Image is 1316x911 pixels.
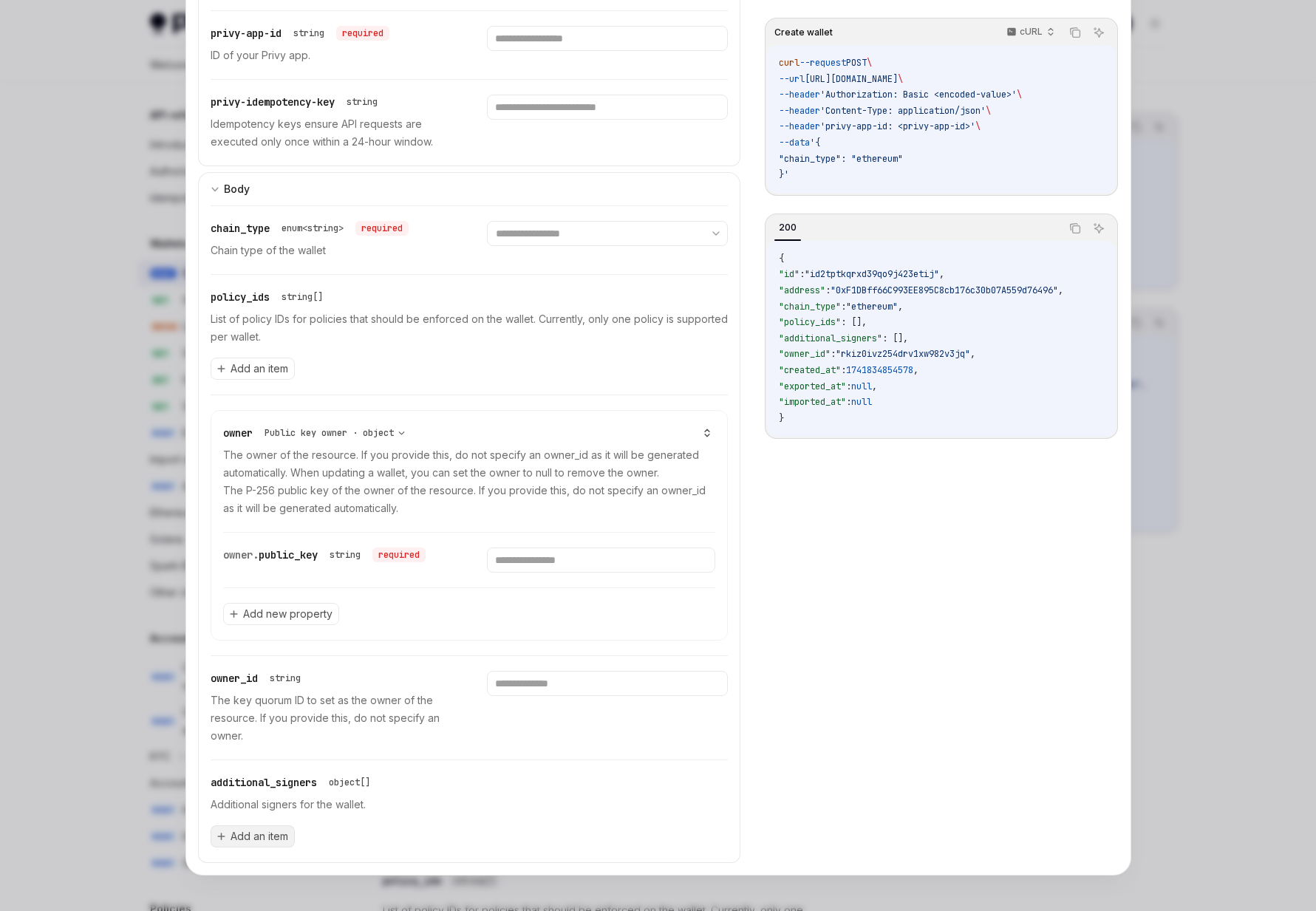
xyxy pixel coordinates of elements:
button: Copy the contents from the code block [1066,23,1085,42]
span: '{ [810,137,820,149]
button: Ask AI [1089,23,1108,42]
div: required [336,26,389,41]
span: : [], [841,316,867,328]
span: : [831,348,836,360]
span: additional_signers [211,776,317,789]
div: policy_ids [211,290,329,304]
button: expand input section [198,172,741,205]
span: Add an item [231,361,288,376]
span: "rkiz0ivz254drv1xw982v3jq" [836,348,970,360]
span: [URL][DOMAIN_NAME] [805,73,898,85]
span: , [1058,284,1063,296]
div: owner_id [211,671,307,686]
span: "additional_signers" [779,332,882,344]
div: additional_signers [211,775,376,790]
span: 1741834854578 [846,364,913,376]
span: --header [779,120,820,132]
span: "exported_at" [779,381,846,392]
span: chain_type [211,222,270,235]
span: : [], [882,332,908,344]
span: --header [779,89,820,100]
span: \ [867,57,872,69]
div: required [355,221,409,236]
span: 'Content-Type: application/json' [820,105,986,117]
div: string [293,27,324,39]
span: --request [800,57,846,69]
button: Ask AI [1089,219,1108,238]
span: "policy_ids" [779,316,841,328]
div: string [330,549,361,561]
p: Idempotency keys ensure API requests are executed only once within a 24-hour window. [211,115,451,151]
span: privy-app-id [211,27,282,40]
span: "created_at" [779,364,841,376]
span: POST [846,57,867,69]
span: : [846,396,851,408]
span: "imported_at" [779,396,846,408]
span: : [841,301,846,313]
p: List of policy IDs for policies that should be enforced on the wallet. Currently, only one policy... [211,310,729,346]
span: "id2tptkqrxd39qo9j423etij" [805,268,939,280]
span: "chain_type" [779,301,841,313]
span: null [851,396,872,408]
div: 200 [774,219,801,236]
span: : [841,364,846,376]
span: owner_id [211,672,258,685]
button: Add new property [223,603,339,625]
span: Add new property [243,607,333,621]
span: \ [1017,89,1022,100]
span: "0xF1DBff66C993EE895C8cb176c30b07A559d76496" [831,284,1058,296]
span: } [779,412,784,424]
div: privy-idempotency-key [211,95,383,109]
div: string [347,96,378,108]
button: Add an item [211,825,295,847]
p: Additional signers for the wallet. [211,796,729,813]
p: Chain type of the wallet [211,242,451,259]
div: required [372,547,426,562]
span: , [872,381,877,392]
span: curl [779,57,800,69]
span: , [939,268,944,280]
div: Body [224,180,250,198]
span: , [913,364,918,376]
span: "id" [779,268,800,280]
div: object[] [329,777,370,788]
p: cURL [1020,26,1043,38]
span: , [898,301,903,313]
span: }' [779,168,789,180]
span: Add an item [231,829,288,844]
span: privy-idempotency-key [211,95,335,109]
div: enum<string> [282,222,344,234]
span: "ethereum" [846,301,898,313]
span: , [970,348,975,360]
span: policy_ids [211,290,270,304]
span: --header [779,105,820,117]
p: ID of your Privy app. [211,47,451,64]
p: The key quorum ID to set as the owner of the resource. If you provide this, do not specify an owner. [211,692,451,745]
button: cURL [998,20,1061,45]
span: null [851,381,872,392]
span: "address" [779,284,825,296]
div: owner.public_key [223,547,426,562]
span: 'Authorization: Basic <encoded-value>' [820,89,1017,100]
div: string [270,672,301,684]
span: "chain_type": "ethereum" [779,153,903,165]
span: { [779,253,784,265]
span: --url [779,73,805,85]
span: \ [975,120,981,132]
span: : [846,381,851,392]
span: \ [986,105,991,117]
span: \ [898,73,903,85]
div: privy-app-id [211,26,389,41]
span: "owner_id" [779,348,831,360]
span: owner [223,426,253,440]
button: Copy the contents from the code block [1066,219,1085,238]
span: : [800,268,805,280]
span: : [825,284,831,296]
span: owner. [223,548,259,562]
span: public_key [259,548,318,562]
p: The owner of the resource. If you provide this, do not specify an owner_id as it will be generate... [223,446,716,517]
div: owner [223,426,412,440]
span: --data [779,137,810,149]
div: chain_type [211,221,409,236]
div: string[] [282,291,323,303]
